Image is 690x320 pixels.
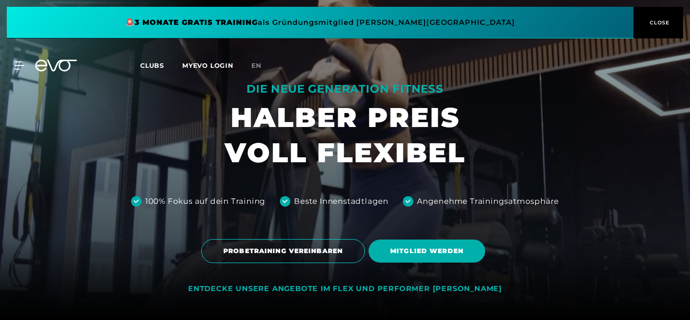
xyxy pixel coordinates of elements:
[225,100,466,170] h1: HALBER PREIS VOLL FLEXIBEL
[647,19,670,27] span: CLOSE
[140,61,164,70] span: Clubs
[140,61,182,70] a: Clubs
[188,284,502,294] div: ENTDECKE UNSERE ANGEBOTE IM FLEX UND PERFORMER [PERSON_NAME]
[251,61,272,71] a: en
[633,7,683,38] button: CLOSE
[390,246,463,256] span: MITGLIED WERDEN
[223,246,343,256] span: PROBETRAINING VEREINBAREN
[201,232,369,270] a: PROBETRAINING VEREINBAREN
[251,61,261,70] span: en
[182,61,233,70] a: MYEVO LOGIN
[294,196,388,207] div: Beste Innenstadtlagen
[145,196,265,207] div: 100% Fokus auf dein Training
[369,233,489,269] a: MITGLIED WERDEN
[417,196,559,207] div: Angenehme Trainingsatmosphäre
[225,82,466,96] div: DIE NEUE GENERATION FITNESS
